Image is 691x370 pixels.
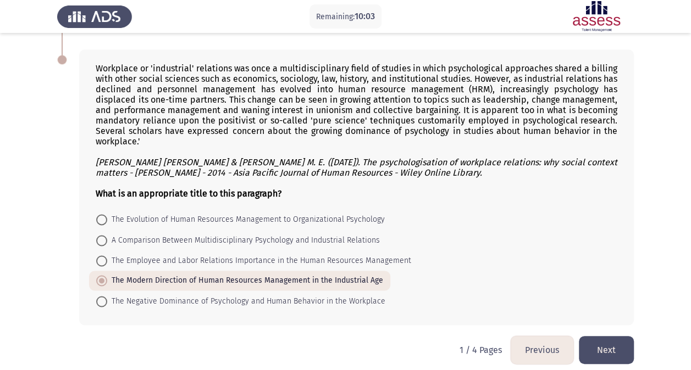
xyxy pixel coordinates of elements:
img: Assess Talent Management logo [57,1,132,32]
span: The Evolution of Human Resources Management to Organizational Psychology [107,213,385,226]
p: Remaining: [316,10,375,24]
span: The Modern Direction of Human Resources Management in the Industrial Age [107,274,383,287]
span: A Comparison Between Multidisciplinary Psychology and Industrial Relations [107,234,380,247]
button: load previous page [511,336,573,364]
i: [PERSON_NAME] [PERSON_NAME] & [PERSON_NAME] M. E. ([DATE]). The psychologisation of workplace rel... [96,157,617,178]
span: The Employee and Labor Relations Importance in the Human Resources Management [107,254,411,267]
p: 1 / 4 Pages [460,345,502,355]
div: Workplace or 'industrial' relations was once a multidisciplinary field of studies in which psycho... [96,63,617,199]
span: 10:03 [355,11,375,21]
button: load next page [579,336,634,364]
b: What is an appropriate title to this paragraph? [96,188,281,199]
span: The Negative Dominance of Psychology and Human Behavior in the Workplace [107,295,385,308]
img: Assessment logo of ASSESS English Language Assessment (3 Module) (Ad - IB) [559,1,634,32]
